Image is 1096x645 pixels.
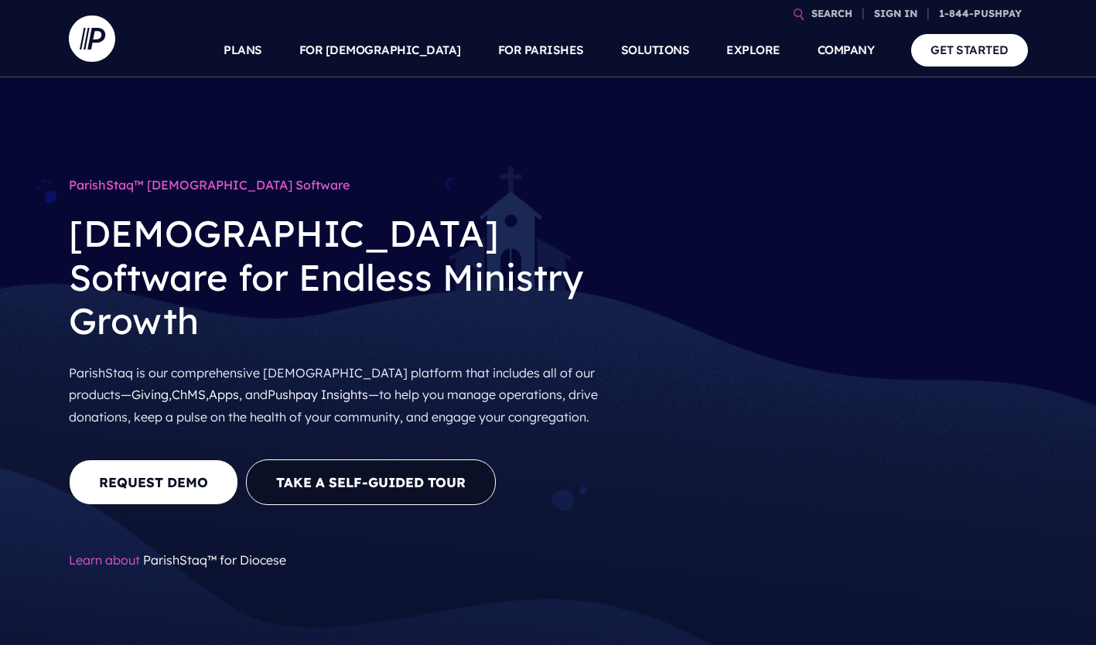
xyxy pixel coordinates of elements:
a: Apps [209,387,239,402]
span: Learn about [69,546,140,574]
a: ChMS [172,387,206,402]
a: PLANS [224,23,262,77]
p: ParishStaq is our comprehensive [DEMOGRAPHIC_DATA] platform that includes all of our products— , ... [69,356,618,435]
h1: ParishStaq™ [DEMOGRAPHIC_DATA] Software [69,170,618,200]
a: COMPANY [818,23,875,77]
a: ParishStaq™ for Diocese [143,552,286,568]
h2: [DEMOGRAPHIC_DATA] Software for Endless Ministry Growth [69,200,618,355]
a: Giving [131,387,169,402]
a: Take A Self-Guided Tour [246,459,496,505]
a: REQUEST DEMO [69,459,238,505]
a: Pushpay Insights [268,387,368,402]
a: SOLUTIONS [621,23,690,77]
a: GET STARTED [911,34,1028,66]
a: FOR [DEMOGRAPHIC_DATA] [299,23,461,77]
a: EXPLORE [726,23,780,77]
a: FOR PARISHES [498,23,584,77]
